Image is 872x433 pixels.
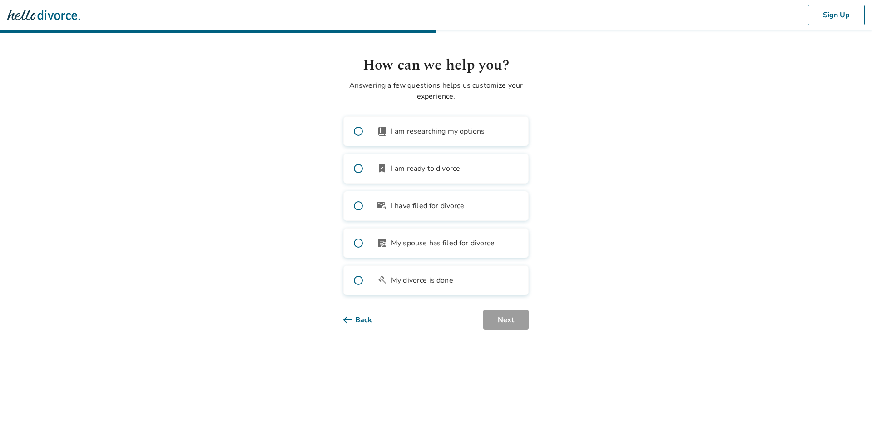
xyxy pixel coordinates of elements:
span: bookmark_check [377,163,387,174]
iframe: Chat Widget [827,389,872,433]
h1: How can we help you? [343,55,529,76]
span: outgoing_mail [377,200,387,211]
span: My spouse has filed for divorce [391,238,495,249]
span: article_person [377,238,387,249]
p: Answering a few questions helps us customize your experience. [343,80,529,102]
span: I have filed for divorce [391,200,465,211]
span: book_2 [377,126,387,137]
span: I am ready to divorce [391,163,460,174]
span: I am researching my options [391,126,485,137]
span: gavel [377,275,387,286]
button: Sign Up [808,5,865,25]
span: My divorce is done [391,275,453,286]
img: Hello Divorce Logo [7,6,80,24]
button: Next [483,310,529,330]
button: Back [343,310,386,330]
